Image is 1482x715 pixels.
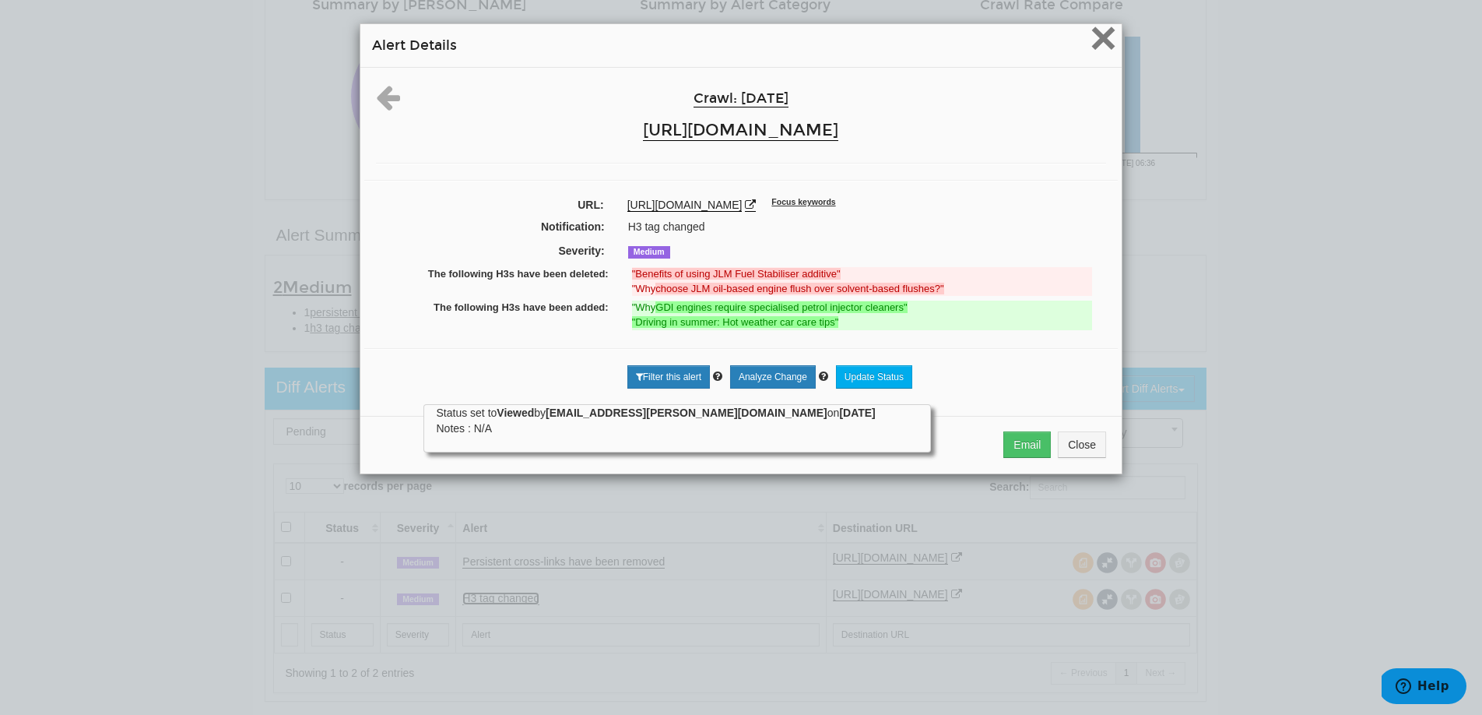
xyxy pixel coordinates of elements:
ins: "Why [632,301,1092,315]
strong: choose JLM oil-based engine flush over solvent-based flushes?" [655,283,943,294]
strong: GDI engines require specialised petrol injector cleaners" [655,301,907,313]
strong: [EMAIL_ADDRESS][PERSON_NAME][DOMAIN_NAME] [546,407,827,419]
div: H3 tag changed [616,219,1115,234]
div: Status set to by on Notes : N/A [436,405,918,436]
a: Previous alert [376,97,400,110]
button: Close [1058,431,1106,458]
iframe: Opens a widget where you can find more information [1382,668,1466,707]
label: The following H3s have been deleted: [378,267,620,282]
button: Email [1003,431,1051,458]
strong: "Benefits of using JLM Fuel Stabiliser additive" [632,268,841,280]
label: URL: [364,197,616,213]
label: Severity: [367,243,616,259]
a: Crawl: [DATE] [694,90,788,107]
a: Analyze Change [730,365,816,389]
strong: "Driving in summer: Hot weather car care tips" [632,316,839,328]
del: "Why [632,282,1092,297]
h4: Alert Details [372,36,1110,55]
sup: Focus keywords [771,197,835,206]
strong: [DATE] [839,407,875,419]
a: Update Status [836,365,912,389]
a: [URL][DOMAIN_NAME] [643,120,838,141]
label: Notification: [367,219,616,234]
strong: Viewed [497,407,534,419]
button: Close [1090,25,1117,56]
a: Filter this alert [627,365,710,389]
span: × [1090,12,1117,64]
span: Medium [628,246,670,259]
label: The following H3s have been added: [378,301,620,315]
a: [URL][DOMAIN_NAME] [627,199,743,212]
